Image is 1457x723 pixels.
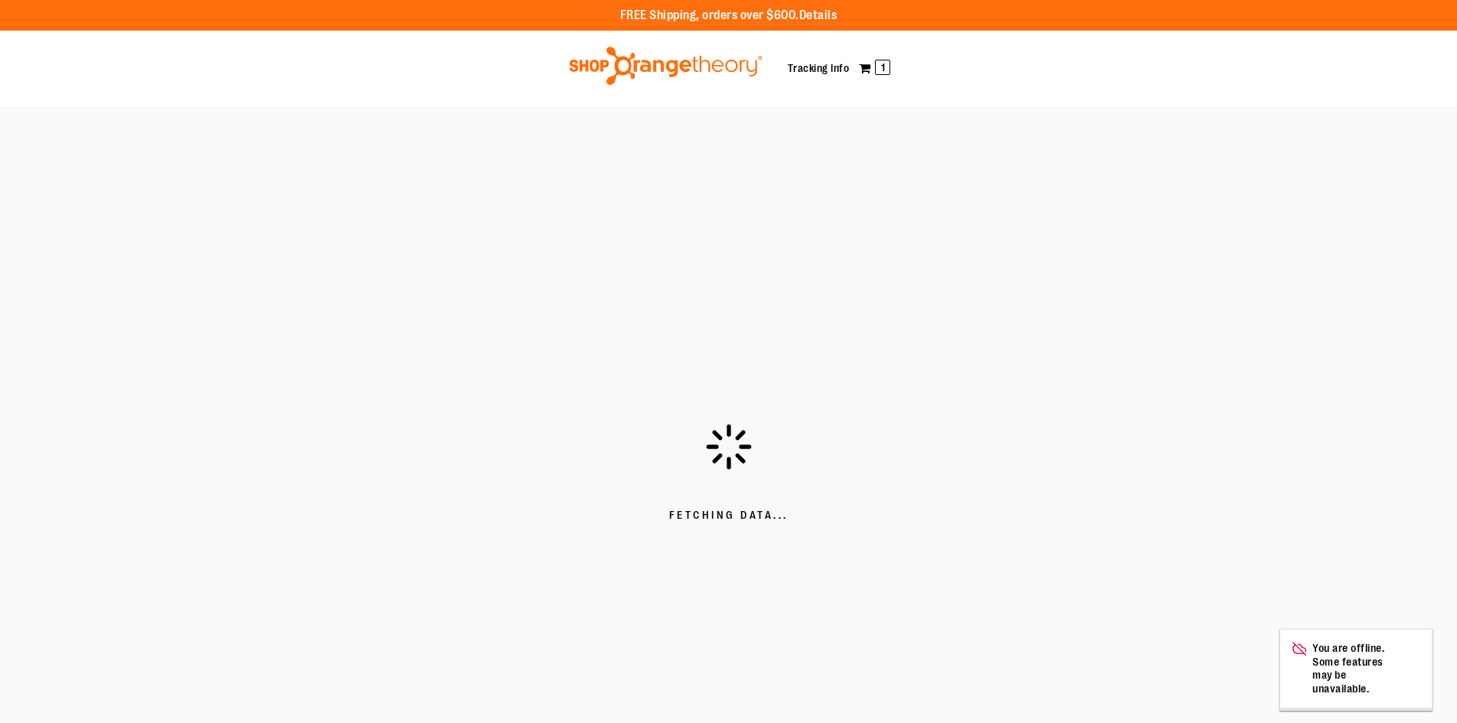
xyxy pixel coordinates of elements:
[669,508,789,523] span: Fetching Data...
[620,7,837,24] p: FREE Shipping, orders over $600.
[799,8,837,22] a: Details
[788,62,850,74] a: Tracking Info
[875,60,890,75] span: 1
[567,47,765,85] img: Shop Orangetheory
[1312,642,1403,695] div: You are offline. Some features may be unavailable.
